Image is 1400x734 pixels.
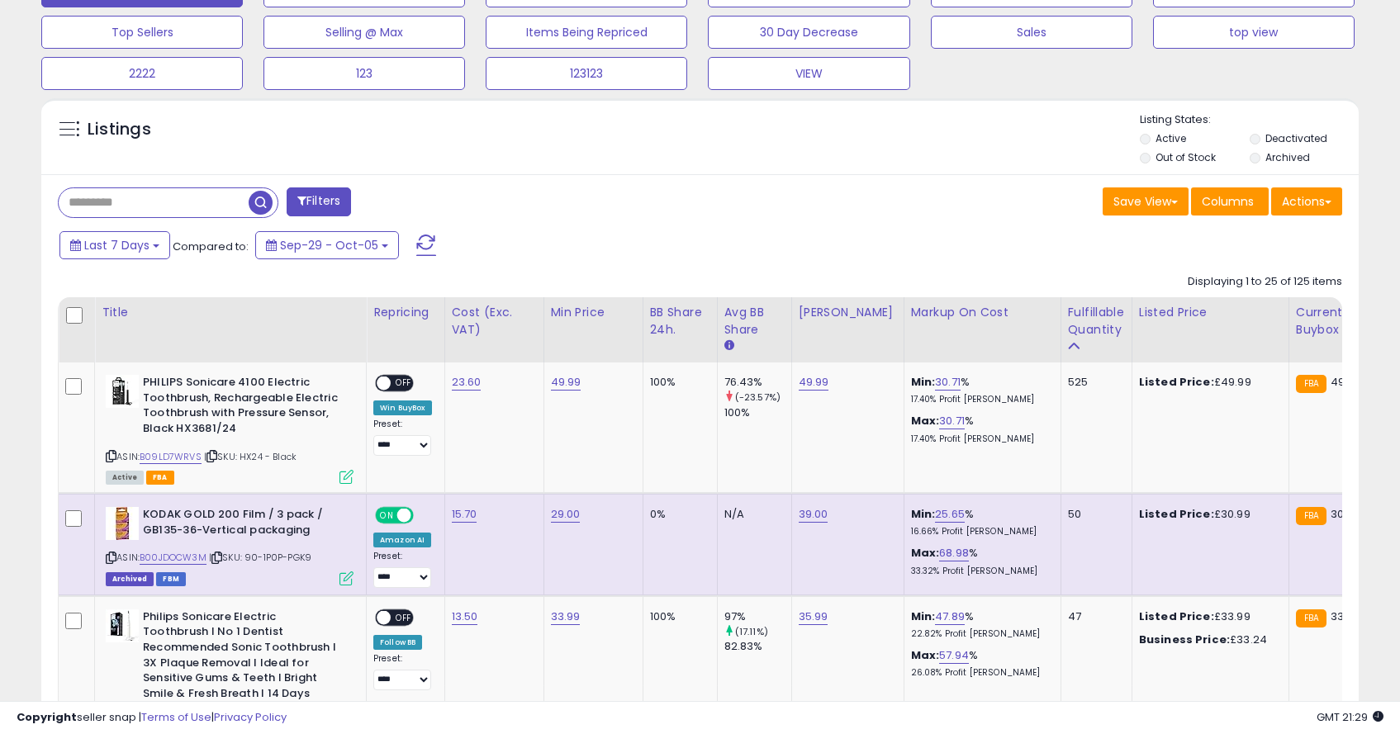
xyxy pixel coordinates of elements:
[735,391,781,404] small: (-23.57%)
[140,450,202,464] a: B09LD7WRVS
[799,374,829,391] a: 49.99
[452,304,537,339] div: Cost (Exc. VAT)
[708,16,909,49] button: 30 Day Decrease
[1153,16,1355,49] button: top view
[373,419,432,456] div: Preset:
[209,551,311,564] span: | SKU: 90-1P0P-PGK9
[724,304,785,339] div: Avg BB Share
[650,304,710,339] div: BB Share 24h.
[59,231,170,259] button: Last 7 Days
[1140,112,1359,128] p: Listing States:
[911,413,940,429] b: Max:
[935,374,961,391] a: 30.71
[911,506,936,522] b: Min:
[106,375,139,408] img: 41gkc2Mqs6L._SL40_.jpg
[102,304,359,321] div: Title
[1139,304,1282,321] div: Listed Price
[106,471,144,485] span: All listings currently available for purchase on Amazon
[551,609,581,625] a: 33.99
[1331,506,1360,522] span: 30.99
[1139,374,1214,390] b: Listed Price:
[1296,304,1381,339] div: Current Buybox Price
[373,400,432,415] div: Win BuyBox
[377,509,397,523] span: ON
[1191,187,1269,215] button: Columns
[724,405,791,420] div: 100%
[1139,506,1214,522] b: Listed Price:
[939,413,965,429] a: 30.71
[1068,507,1119,522] div: 50
[911,667,1048,679] p: 26.08% Profit [PERSON_NAME]
[911,507,1048,537] div: %
[84,237,149,253] span: Last 7 Days
[143,375,344,440] b: PHILIPS Sonicare 4100 Electric Toothbrush, Rechargeable Electric Toothbrush with Pressure Sensor,...
[204,450,297,463] span: | SKU: HX24 - Black
[106,572,154,586] span: Listings that have been deleted from Seller Central
[373,304,438,321] div: Repricing
[411,509,438,523] span: OFF
[41,16,243,49] button: Top Sellers
[214,709,287,725] a: Privacy Policy
[1139,632,1276,647] div: £33.24
[280,237,378,253] span: Sep-29 - Oct-05
[141,709,211,725] a: Terms of Use
[106,507,139,540] img: 41Y7nkQlEtL._SL40_.jpg
[1202,193,1254,210] span: Columns
[650,507,705,522] div: 0%
[735,625,768,638] small: (17.11%)
[724,507,779,522] div: N/A
[373,533,431,547] div: Amazon AI
[373,551,432,588] div: Preset:
[1188,274,1342,290] div: Displaying 1 to 25 of 125 items
[911,609,936,624] b: Min:
[939,545,969,561] a: 68.98
[1068,375,1119,390] div: 525
[708,57,909,90] button: VIEW
[1139,609,1214,624] b: Listed Price:
[935,506,965,523] a: 25.65
[799,506,828,523] a: 39.00
[650,609,705,624] div: 100%
[650,375,705,390] div: 100%
[391,610,417,624] span: OFF
[911,433,1048,445] p: 17.40% Profit [PERSON_NAME]
[1317,709,1383,725] span: 2025-10-13 21:29 GMT
[486,16,687,49] button: Items Being Repriced
[17,710,287,726] div: seller snap | |
[911,648,1048,679] div: %
[143,507,344,542] b: KODAK GOLD 200 Film / 3 pack / GB135-36-Vertical packaging
[1331,609,1360,624] span: 33.99
[1139,609,1276,624] div: £33.99
[1296,609,1326,627] small: FBA
[173,239,249,254] span: Compared to:
[911,375,1048,405] div: %
[106,609,139,642] img: 41eenhXcxXL._SL40_.jpg
[156,572,186,586] span: FBM
[799,304,897,321] div: [PERSON_NAME]
[931,16,1132,49] button: Sales
[1139,632,1230,647] b: Business Price:
[106,507,354,584] div: ASIN:
[904,297,1061,362] th: The percentage added to the cost of goods (COGS) that forms the calculator for Min & Max prices.
[911,394,1048,405] p: 17.40% Profit [PERSON_NAME]
[1068,609,1119,624] div: 47
[41,57,243,90] button: 2222
[1265,150,1310,164] label: Archived
[106,375,354,482] div: ASIN:
[373,653,432,690] div: Preset:
[146,471,174,485] span: FBA
[263,57,465,90] button: 123
[1156,150,1216,164] label: Out of Stock
[1271,187,1342,215] button: Actions
[391,376,417,391] span: OFF
[88,118,151,141] h5: Listings
[1331,374,1361,390] span: 49.99
[911,647,940,663] b: Max:
[1296,507,1326,525] small: FBA
[551,304,636,321] div: Min Price
[452,609,478,625] a: 13.50
[373,635,422,650] div: Follow BB
[1103,187,1189,215] button: Save View
[911,526,1048,537] p: 16.66% Profit [PERSON_NAME]
[551,374,581,391] a: 49.99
